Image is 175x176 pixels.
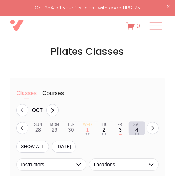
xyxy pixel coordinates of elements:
button: Previous month, Sep [16,104,28,116]
button: [DATE] [52,141,76,153]
a: 0 items in cart [126,21,140,30]
div: 29 [52,127,57,133]
div: Fri [118,123,124,127]
span: Instructors [21,162,74,167]
h2: Pilates Classes [10,45,165,58]
div: 30 [68,127,74,133]
div: 3 [119,127,122,133]
button: Courses [42,90,64,104]
div: Wed [83,123,92,127]
div: Tue [67,123,75,127]
div: Mon [50,123,59,127]
button: Locations [89,158,159,171]
div: 1 [86,127,89,133]
button: Instructors [16,158,86,171]
span: Locations [94,162,147,167]
button: Next month, Nov [46,104,59,116]
button: Classes [16,90,37,104]
button: SHOW All [16,141,49,153]
div: 4 [135,127,138,133]
div: Thu [100,123,108,127]
nav: Month switch [16,104,59,116]
div: • • [102,133,106,135]
div: 28 [35,127,41,133]
img: VWell [10,20,24,31]
div: 2 [102,127,105,133]
span: 0 [137,22,140,30]
div: • • [135,133,139,135]
div: Sat [133,123,140,127]
div: Month Oct [28,107,46,113]
div: • • [85,133,89,135]
div: Sun [34,123,42,127]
